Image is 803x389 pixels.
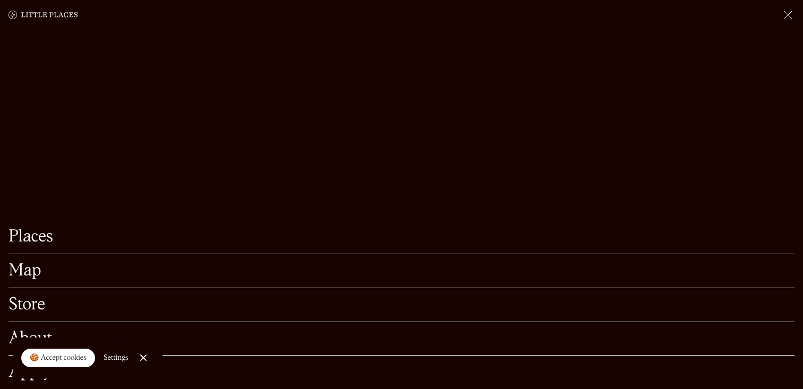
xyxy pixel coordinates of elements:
[8,297,795,313] a: Store
[8,331,795,347] a: About
[30,353,87,364] div: 🍪 Accept cookies
[8,229,795,245] a: Places
[21,349,95,368] a: 🍪 Accept cookies
[8,263,795,279] a: Map
[104,354,129,361] div: Settings
[133,347,154,368] a: Close Cookie Popup
[8,364,795,381] a: Apply
[104,346,129,370] a: Settings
